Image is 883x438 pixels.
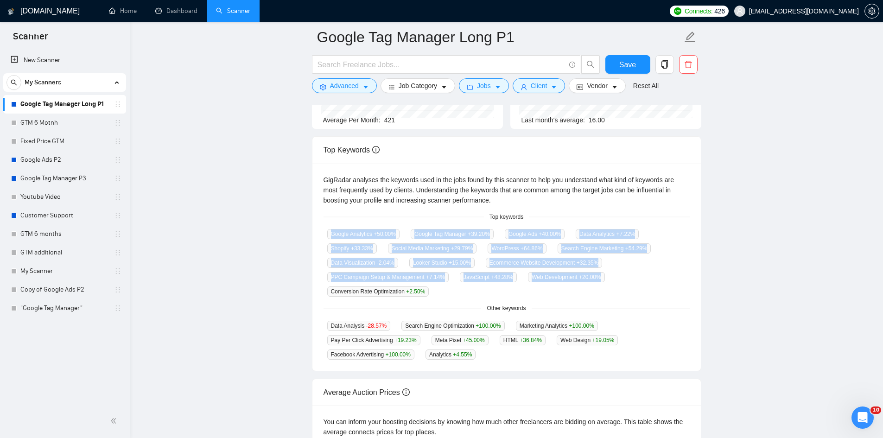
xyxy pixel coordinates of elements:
[327,321,391,331] span: Data Analysis
[327,286,429,297] span: Conversion Rate Optimization
[327,258,398,268] span: Data Visualization
[20,114,108,132] a: GTM 6 Motnh
[327,272,449,282] span: PPC Campaign Setup & Management
[114,119,121,127] span: holder
[432,335,489,345] span: Meta Pixel
[528,272,605,282] span: Web Development
[114,230,121,238] span: holder
[312,78,377,93] button: settingAdvancedcaret-down
[3,51,126,70] li: New Scanner
[505,229,565,239] span: Google Ads
[114,267,121,275] span: holder
[864,7,879,15] a: setting
[531,81,547,91] span: Client
[441,83,447,90] span: caret-down
[484,213,529,222] span: Top keywords
[114,138,121,145] span: holder
[582,60,599,69] span: search
[366,323,387,329] span: -28.57 %
[20,188,108,206] a: Youtube Video
[402,388,410,396] span: info-circle
[579,274,601,280] span: +20.00 %
[386,351,411,358] span: +100.00 %
[481,304,531,313] span: Other keywords
[557,335,618,345] span: Web Design
[110,416,120,425] span: double-left
[460,272,517,282] span: JavaScript
[684,31,696,43] span: edit
[324,379,690,406] div: Average Auction Prices
[327,243,377,254] span: Shopify
[324,175,690,205] div: GigRadar analyses the keywords used in the jobs found by this scanner to help you understand what...
[394,337,417,343] span: +19.23 %
[864,4,879,19] button: setting
[114,101,121,108] span: holder
[109,7,137,15] a: homeHome
[11,51,119,70] a: New Scanner
[388,83,395,90] span: bars
[20,151,108,169] a: Google Ads P2
[577,260,599,266] span: +32.35 %
[577,83,583,90] span: idcard
[491,274,513,280] span: +48.28 %
[6,75,21,90] button: search
[576,229,639,239] span: Data Analytics
[114,156,121,164] span: holder
[851,406,874,429] iframe: Intercom live chat
[20,280,108,299] a: Copy of Google Ads P2
[569,62,575,68] span: info-circle
[20,299,108,317] a: "Google Tag Manager"
[409,258,475,268] span: Looker Studio
[468,231,490,237] span: +39.20 %
[406,288,425,295] span: +2.50 %
[399,81,437,91] span: Job Category
[521,116,585,124] span: Last month's average:
[520,337,542,343] span: +36.84 %
[155,7,197,15] a: dashboardDashboard
[581,55,600,74] button: search
[384,116,395,124] span: 421
[317,25,682,49] input: Scanner name...
[685,6,712,16] span: Connects:
[616,231,635,237] span: +7.22 %
[459,78,509,93] button: folderJobscaret-down
[625,245,648,252] span: +54.29 %
[6,30,55,49] span: Scanner
[114,286,121,293] span: holder
[318,59,565,70] input: Search Freelance Jobs...
[569,78,625,93] button: idcardVendorcaret-down
[20,225,108,243] a: GTM 6 months
[513,78,565,93] button: userClientcaret-down
[655,55,674,74] button: copy
[619,59,636,70] span: Save
[589,116,605,124] span: 16.00
[587,81,607,91] span: Vendor
[7,79,21,86] span: search
[680,60,697,69] span: delete
[714,6,724,16] span: 426
[377,260,394,266] span: -2.04 %
[324,417,690,437] div: You can inform your boosting decisions by knowing how much other freelancers are bidding on avera...
[20,132,108,151] a: Fixed Price GTM
[362,83,369,90] span: caret-down
[656,60,673,69] span: copy
[737,8,743,14] span: user
[388,243,477,254] span: Social Media Marketing
[330,81,359,91] span: Advanced
[500,335,546,345] span: HTML
[633,81,659,91] a: Reset All
[486,258,603,268] span: Ecommerce Website Development
[426,274,445,280] span: +7.14 %
[453,351,472,358] span: +4.55 %
[605,55,650,74] button: Save
[327,229,400,239] span: Google Analytics
[114,175,121,182] span: holder
[114,249,121,256] span: holder
[467,83,473,90] span: folder
[426,349,476,360] span: Analytics
[351,245,373,252] span: +33.33 %
[216,7,250,15] a: searchScanner
[324,137,690,163] div: Top Keywords
[569,323,594,329] span: +100.00 %
[558,243,651,254] span: Search Engine Marketing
